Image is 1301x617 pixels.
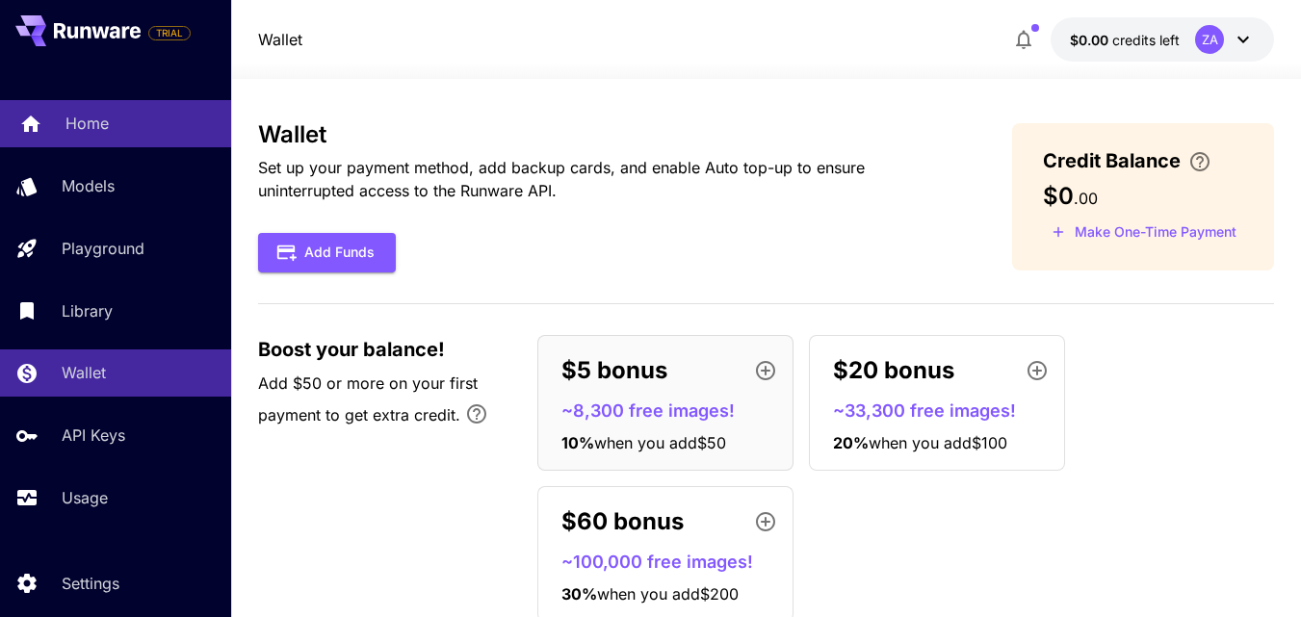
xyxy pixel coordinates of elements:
span: $0 [1043,182,1074,210]
button: Add Funds [258,233,396,272]
p: Settings [62,572,119,595]
h3: Wallet [258,121,950,148]
span: when you add $50 [594,433,726,452]
span: Credit Balance [1043,146,1181,175]
p: Library [62,299,113,322]
p: ~100,000 free images! [561,549,785,575]
div: ZA [1195,25,1224,54]
span: Add $50 or more on your first payment to get extra credit. [258,373,478,424]
p: Models [62,174,115,197]
button: $0.00ZA [1051,17,1274,62]
span: when you add $200 [597,584,739,604]
span: Add your payment card to enable full platform functionality. [148,21,191,44]
div: $0.00 [1070,30,1180,50]
p: ~8,300 free images! [561,398,785,424]
nav: breadcrumb [258,28,302,51]
p: Wallet [62,361,106,384]
span: 30 % [561,584,597,604]
p: Set up your payment method, add backup cards, and enable Auto top-up to ensure uninterrupted acce... [258,156,950,202]
span: credits left [1112,32,1180,48]
p: Usage [62,486,108,509]
p: $5 bonus [561,353,667,388]
span: $0.00 [1070,32,1112,48]
button: Enter your card details and choose an Auto top-up amount to avoid service interruptions. We'll au... [1181,150,1219,173]
p: $60 bonus [561,504,684,539]
span: Boost your balance! [258,335,445,364]
span: 10 % [561,433,594,452]
p: API Keys [62,424,125,447]
span: TRIAL [149,26,190,40]
button: Make a one-time, non-recurring payment [1043,218,1245,247]
p: Playground [62,237,144,260]
span: . 00 [1074,189,1098,208]
span: 20 % [833,433,869,452]
button: Bonus applies only to your first payment, up to 30% on the first $1,000. [457,395,496,433]
p: $20 bonus [833,353,954,388]
span: when you add $100 [869,433,1007,452]
p: ~33,300 free images! [833,398,1056,424]
p: Home [65,112,109,135]
a: Wallet [258,28,302,51]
